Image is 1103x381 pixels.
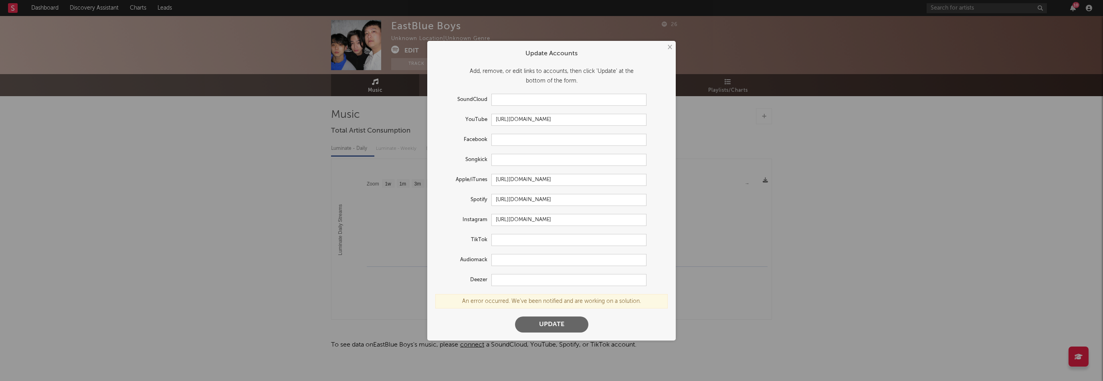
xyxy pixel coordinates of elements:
[435,175,491,185] label: Apple/iTunes
[665,43,674,52] button: ×
[515,316,588,333] button: Update
[435,294,668,308] div: An error occurred. We've been notified and are working on a solution.
[435,255,491,265] label: Audiomack
[435,67,668,86] div: Add, remove, or edit links to accounts, then click 'Update' at the bottom of the form.
[435,215,491,225] label: Instagram
[435,235,491,245] label: TikTok
[435,275,491,285] label: Deezer
[435,95,491,105] label: SoundCloud
[435,135,491,145] label: Facebook
[435,155,491,165] label: Songkick
[435,195,491,205] label: Spotify
[435,115,491,125] label: YouTube
[435,49,668,58] div: Update Accounts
